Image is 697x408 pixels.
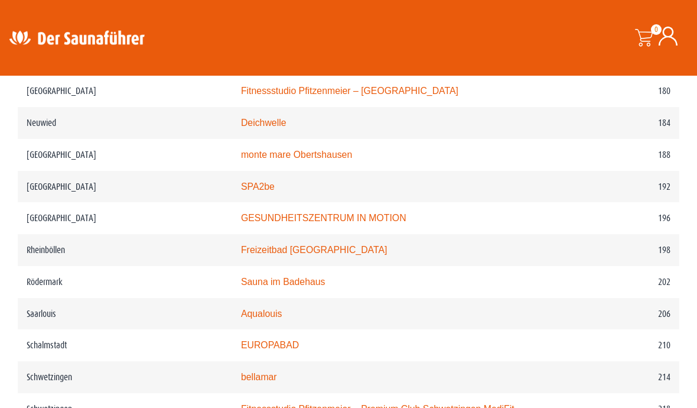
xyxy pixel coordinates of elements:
[553,75,679,107] td: 180
[241,277,325,287] a: Sauna im Badehaus
[553,107,679,139] td: 184
[241,118,286,128] a: Deichwelle
[18,298,232,330] td: Saarlouis
[553,234,679,266] td: 198
[241,86,458,96] a: Fitnessstudio Pfitzenmeier – [GEOGRAPHIC_DATA]
[18,171,232,203] td: [GEOGRAPHIC_DATA]
[241,309,282,319] a: Aqualouis
[553,329,679,361] td: 210
[553,139,679,171] td: 188
[553,298,679,330] td: 206
[553,266,679,298] td: 202
[18,202,232,234] td: [GEOGRAPHIC_DATA]
[18,139,232,171] td: [GEOGRAPHIC_DATA]
[241,150,352,160] a: monte mare Obertshausen
[18,266,232,298] td: Rödermark
[18,107,232,139] td: Neuwied
[241,182,275,192] a: SPA2be
[241,213,406,223] a: GESUNDHEITSZENTRUM IN MOTION
[18,234,232,266] td: Rheinböllen
[553,171,679,203] td: 192
[553,361,679,393] td: 214
[241,340,299,350] a: EUROPABAD
[553,202,679,234] td: 196
[18,329,232,361] td: Schalmstadt
[241,372,277,382] a: bellamar
[18,361,232,393] td: Schwetzingen
[18,75,232,107] td: [GEOGRAPHIC_DATA]
[651,24,662,35] span: 0
[241,245,387,255] a: Freizeitbad [GEOGRAPHIC_DATA]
